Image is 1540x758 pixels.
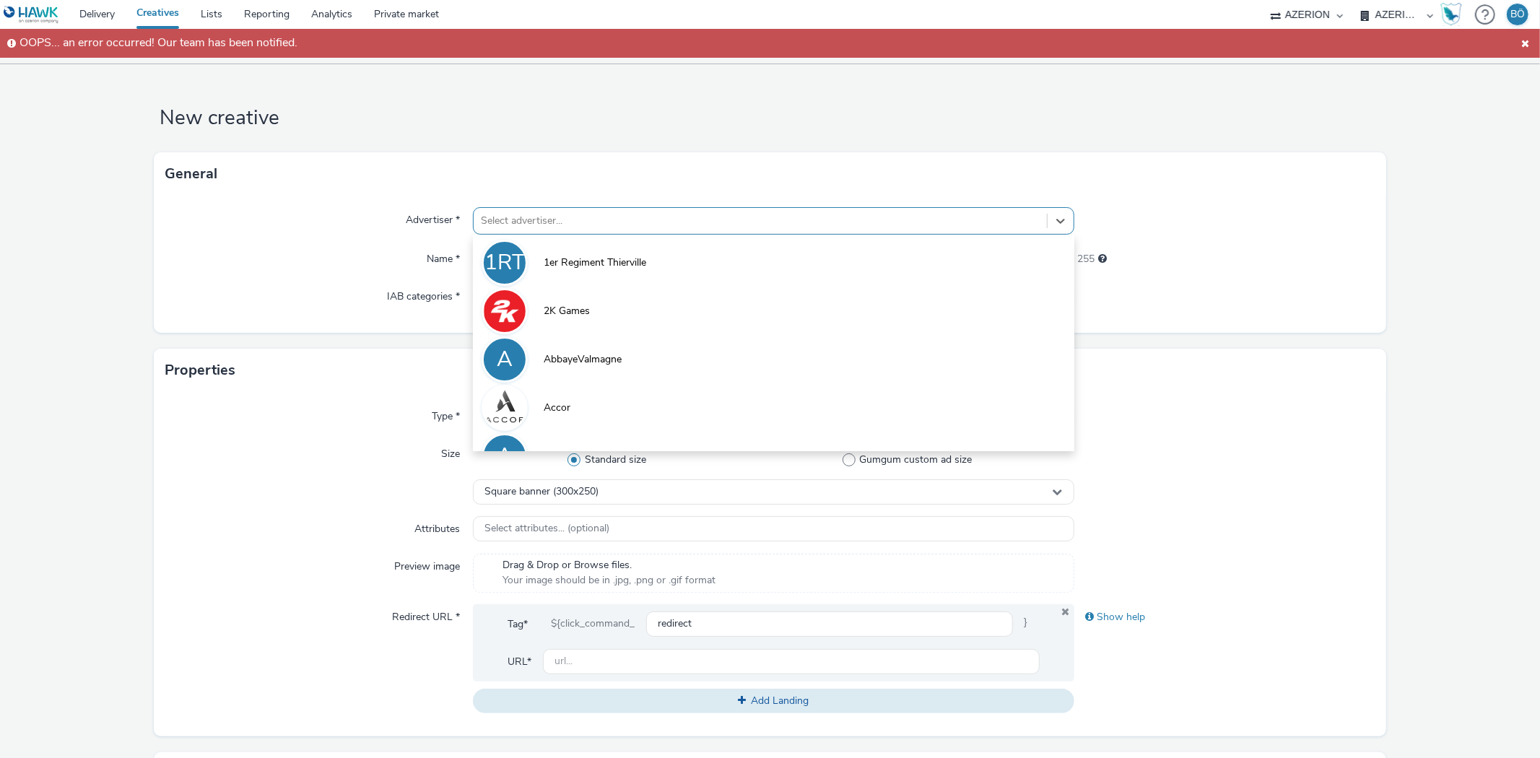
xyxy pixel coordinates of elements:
span: Accor [544,401,570,415]
h3: Properties [165,360,235,381]
label: Attributes [409,516,466,536]
label: Preview image [388,554,466,574]
div: 1RT [484,243,525,283]
label: Name * [421,246,466,266]
h3: General [165,163,217,185]
span: 255 [1078,252,1095,266]
span: } [1013,611,1040,637]
label: Advertiser * [400,207,466,227]
img: Accor [484,387,526,429]
h1: New creative [154,105,1385,132]
span: Drag & Drop or Browse files. [503,558,715,572]
div: Maximum 255 characters [1099,252,1108,266]
img: undefined Logo [4,6,59,24]
button: Add Landing [473,689,1074,713]
div: ${click_command_ [539,611,646,637]
span: Your image should be in .jpg, .png or .gif format [503,573,715,588]
label: IAB categories * [381,284,466,304]
span: Add Landing [751,694,809,707]
label: Redirect URL * [386,604,466,624]
span: ACFA_MULTIMEDIA [544,449,635,463]
span: 2K Games [544,304,590,318]
span: AbbayeValmagne [544,352,622,367]
h4: OOPS... an error occurred! Our team has been notified. [19,35,1518,51]
div: BÖ [1510,4,1525,25]
label: Type * [426,404,466,424]
span: Gumgum custom ad size [860,453,973,467]
input: url... [543,649,1039,674]
img: 2K Games [484,290,526,332]
span: Select attributes... (optional) [484,523,609,535]
img: Hawk Academy [1440,3,1462,26]
span: 1er Regiment Thierville [544,256,646,270]
div: Show help [1074,604,1375,630]
span: Square banner (300x250) [484,486,599,498]
label: Size [435,441,466,461]
div: A [497,436,513,476]
div: A [497,339,513,380]
span: Standard size [585,453,646,467]
a: Hawk Academy [1440,3,1468,26]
